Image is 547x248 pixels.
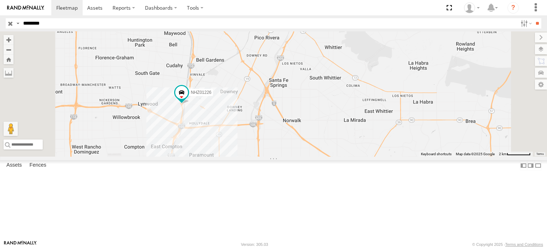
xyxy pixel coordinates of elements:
a: Visit our Website [4,241,37,248]
div: © Copyright 2025 - [472,242,543,247]
label: Search Query [15,18,21,29]
span: Map data ©2025 Google [456,152,495,156]
a: Terms and Conditions [505,242,543,247]
label: Map Settings [535,80,547,90]
label: Dock Summary Table to the Left [520,160,527,171]
button: Drag Pegman onto the map to open Street View [4,122,18,136]
img: rand-logo.svg [7,5,44,10]
button: Zoom in [4,35,14,45]
label: Search Filter Options [518,18,533,29]
label: Dock Summary Table to the Right [527,160,534,171]
button: Zoom Home [4,55,14,64]
label: Measure [4,68,14,78]
button: Zoom out [4,45,14,55]
span: NHZ01226 [191,90,212,95]
i: ? [507,2,519,14]
div: Zulema McIntosch [462,2,482,13]
span: 2 km [499,152,507,156]
div: Version: 305.03 [241,242,268,247]
button: Keyboard shortcuts [421,152,452,157]
label: Fences [26,161,50,171]
button: Map Scale: 2 km per 63 pixels [497,152,533,157]
label: Hide Summary Table [535,160,542,171]
label: Assets [3,161,25,171]
a: Terms [536,153,544,156]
